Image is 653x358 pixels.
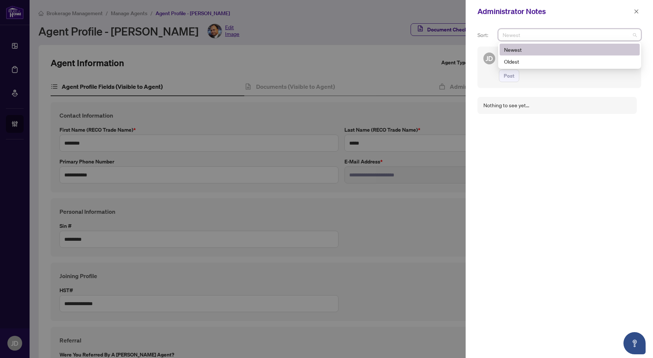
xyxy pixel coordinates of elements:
[623,332,646,354] button: Open asap
[500,55,640,67] div: Oldest
[500,44,640,55] div: Newest
[504,57,635,65] div: Oldest
[486,53,493,64] span: JD
[483,101,529,109] div: Nothing to see yet...
[499,70,519,82] button: Post
[477,31,495,39] p: Sort:
[477,6,632,17] div: Administrator Notes
[503,29,637,40] span: Newest
[634,9,639,14] span: close
[504,45,635,54] div: Newest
